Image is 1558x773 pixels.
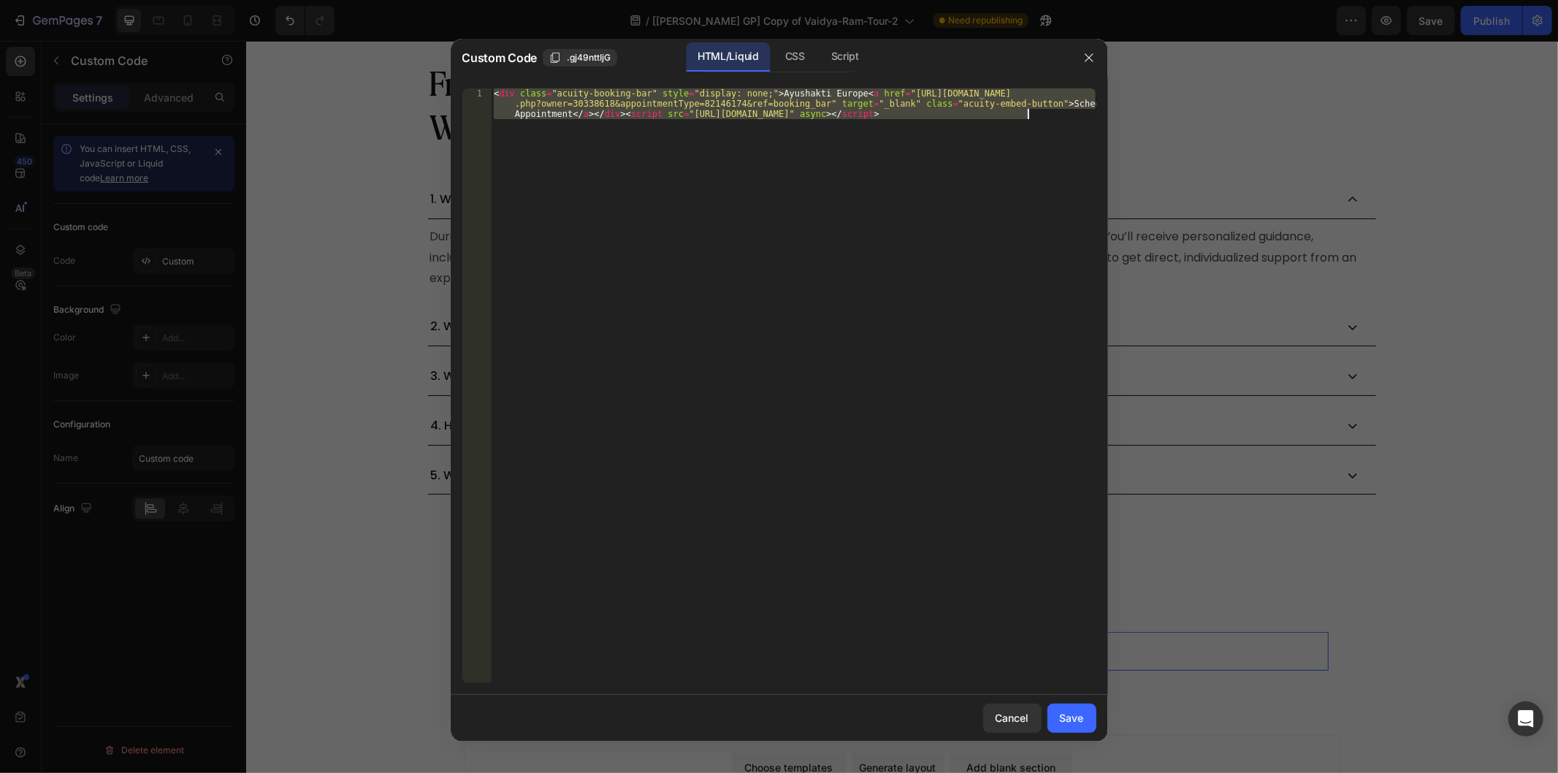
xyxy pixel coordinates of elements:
p: 4. How do I prepare for my consultation to get the best results? [184,375,560,396]
button: Cancel [983,704,1042,733]
p: 2. Why is an in-person pulse reading effective? [184,275,461,297]
button: .gj49nttIjG [543,49,617,66]
div: Custom Code [248,571,310,584]
p: 5. What if I have additional questions after the consultation? [184,424,544,446]
div: Script [820,42,871,72]
div: Cancel [996,710,1029,726]
span: Add section [622,686,691,701]
div: Generate layout [614,719,690,734]
p: 1. What can I expect during the in-person consultation? [184,148,511,170]
div: 1 [462,88,492,119]
p: 3. What happens after my consultation? [184,325,424,346]
p: During your 30-minute session, [PERSON_NAME] will conduct a traditional pulse diagnosis to uncove... [183,186,1111,248]
div: HTML/Liquid [686,42,770,72]
div: Add blank section [720,719,809,734]
div: Choose templates [499,719,587,734]
p: Publish the page to see the content. [229,603,1082,618]
div: Save [1060,710,1084,726]
div: Open Intercom Messenger [1508,701,1543,736]
h2: Frequently Asked Questions – What You Need to Know [181,20,1131,111]
button: Save [1047,704,1096,733]
span: Custom Code [462,49,537,66]
span: .gj49nttIjG [567,51,611,64]
div: CSS [774,42,817,72]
